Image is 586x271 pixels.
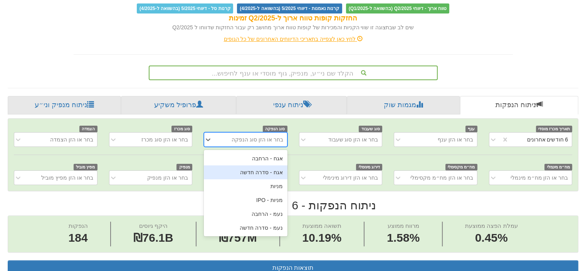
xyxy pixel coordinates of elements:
span: ענף [465,126,477,132]
div: בחר או הזן מח״מ מינמלי [510,174,568,182]
div: 6 חודשים אחרונים [527,136,568,143]
span: קרנות נאמנות - דיווחי 5/2025 (בהשוואה ל-4/2025) [237,3,342,13]
div: מניות [204,179,287,193]
div: בחר או הזן מח״מ מקסימלי [410,174,473,182]
span: מפיץ מוביל [74,164,97,170]
span: מח״מ מקסימלי [445,164,477,170]
div: החזקות קופות טווח ארוך ל-Q2/2025 זמינות [74,13,513,24]
a: ניתוח הנפקות [460,96,578,114]
div: לחץ כאן לצפייה בתאריכי הדיווחים האחרונים של כל הגופים [68,35,519,43]
span: היקף גיוסים [139,222,167,229]
div: נעמ - סדרה חדשה [204,221,287,235]
span: תאריך מכרז מוסדי [536,126,572,132]
div: בחר או הזן מנפיק [147,174,188,182]
a: ניתוח מנפיק וני״ע [8,96,121,114]
span: קרנות סל - דיווחי 5/2025 (בהשוואה ל-4/2025) [137,3,233,13]
div: בחר או הזן הצמדה [50,136,93,143]
div: בחר או הזן סוג שעבוד [328,136,378,143]
span: מנפיק [176,164,192,170]
div: בחר או הזן דירוג מינימלי [322,174,378,182]
span: סוג מכרז [171,126,192,132]
div: אגח - הרחבה [204,151,287,165]
div: בחר או הזן מפיץ מוביל [41,174,93,182]
span: הצמדה [79,126,97,132]
span: ₪757M [219,231,257,244]
span: הנפקות [69,222,88,229]
a: פרופיל משקיע [121,96,237,114]
span: 184 [69,230,88,246]
span: טווח ארוך - דיווחי Q2/2025 (בהשוואה ל-Q1/2025) [346,3,449,13]
span: דירוג מינימלי [356,164,382,170]
span: תשואה ממוצעת [302,222,341,229]
span: עמלת הפצה ממוצעת [465,222,517,229]
a: ניתוח ענפי [236,96,347,114]
div: שים לב שבתצוגה זו שווי הקניות והמכירות של קופות טווח ארוך מחושב רק עבור החזקות שדווחו ל Q2/2025 [74,24,513,31]
div: בחר או הזן ענף [438,136,473,143]
span: סוג הנפקה [263,126,287,132]
div: בחר או הזן סוג מכרז [141,136,188,143]
span: 10.19% [302,230,341,246]
a: מגמות שוק [347,96,460,114]
div: מניות - IPO [204,193,287,207]
div: נעמ - הרחבה [204,207,287,221]
span: 1.58% [387,230,420,246]
h2: ניתוח הנפקות - 6 חודשים אחרונים [8,199,578,212]
span: ₪76.1B [133,231,173,244]
div: הקלד שם ני״ע, מנפיק, גוף מוסדי או ענף לחיפוש... [149,66,437,79]
span: מרווח ממוצע [388,222,419,229]
div: בחר או הזן סוג הנפקה [232,136,283,143]
div: אגח - סדרה חדשה [204,165,287,179]
span: מח״מ מינמלי [544,164,572,170]
span: סוג שעבוד [359,126,382,132]
span: 0.45% [465,230,517,246]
